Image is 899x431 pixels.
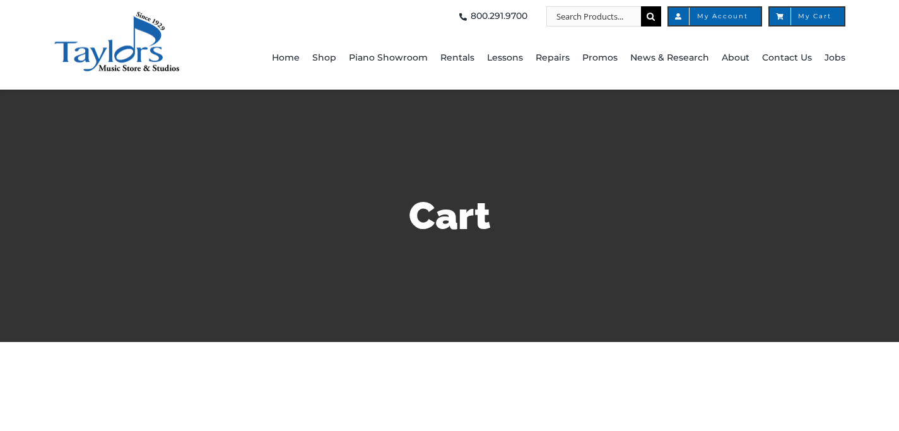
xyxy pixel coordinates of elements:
span: Shop [312,48,336,68]
span: About [722,48,749,68]
h1: Cart [81,189,819,242]
a: taylors-music-store-west-chester [54,9,180,22]
input: Search Products... [546,6,641,27]
a: Repairs [536,27,570,90]
a: Contact Us [762,27,812,90]
span: Home [272,48,300,68]
span: Rentals [440,48,474,68]
a: Jobs [825,27,845,90]
span: Piano Showroom [349,48,428,68]
a: My Cart [768,6,845,27]
nav: Top Right [259,6,845,27]
span: Jobs [825,48,845,68]
a: My Account [667,6,762,27]
a: Shop [312,27,336,90]
a: News & Research [630,27,709,90]
a: Lessons [487,27,523,90]
a: Piano Showroom [349,27,428,90]
nav: Main Menu [259,27,845,90]
input: Search [641,6,661,27]
a: Home [272,27,300,90]
span: News & Research [630,48,709,68]
span: Lessons [487,48,523,68]
span: My Cart [782,13,831,20]
span: 800.291.9700 [471,6,527,27]
a: 800.291.9700 [455,6,527,27]
span: Contact Us [762,48,812,68]
span: My Account [681,13,748,20]
span: Promos [582,48,618,68]
a: About [722,27,749,90]
a: Rentals [440,27,474,90]
a: Promos [582,27,618,90]
span: Repairs [536,48,570,68]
